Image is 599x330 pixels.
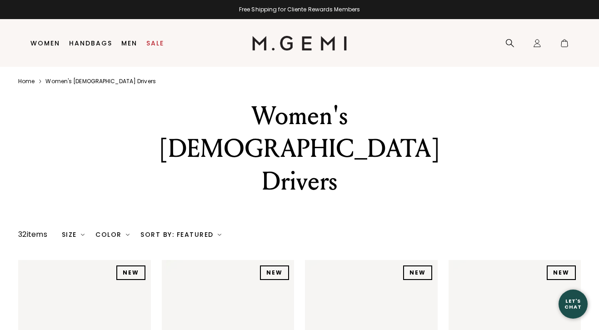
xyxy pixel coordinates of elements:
div: NEW [116,265,145,280]
div: Women's [DEMOGRAPHIC_DATA] Drivers [131,100,468,198]
a: Handbags [69,40,112,47]
div: NEW [260,265,289,280]
div: NEW [547,265,576,280]
img: M.Gemi [252,36,347,50]
a: Men [121,40,137,47]
div: Color [95,231,130,238]
a: Women's [DEMOGRAPHIC_DATA] drivers [45,78,155,85]
div: NEW [403,265,432,280]
div: Size [62,231,85,238]
a: Sale [146,40,164,47]
a: Home [18,78,35,85]
div: Let's Chat [559,298,588,310]
img: chevron-down.svg [81,233,85,236]
img: chevron-down.svg [126,233,130,236]
div: 32 items [18,229,47,240]
img: chevron-down.svg [218,233,221,236]
div: Sort By: Featured [140,231,221,238]
a: Women [30,40,60,47]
